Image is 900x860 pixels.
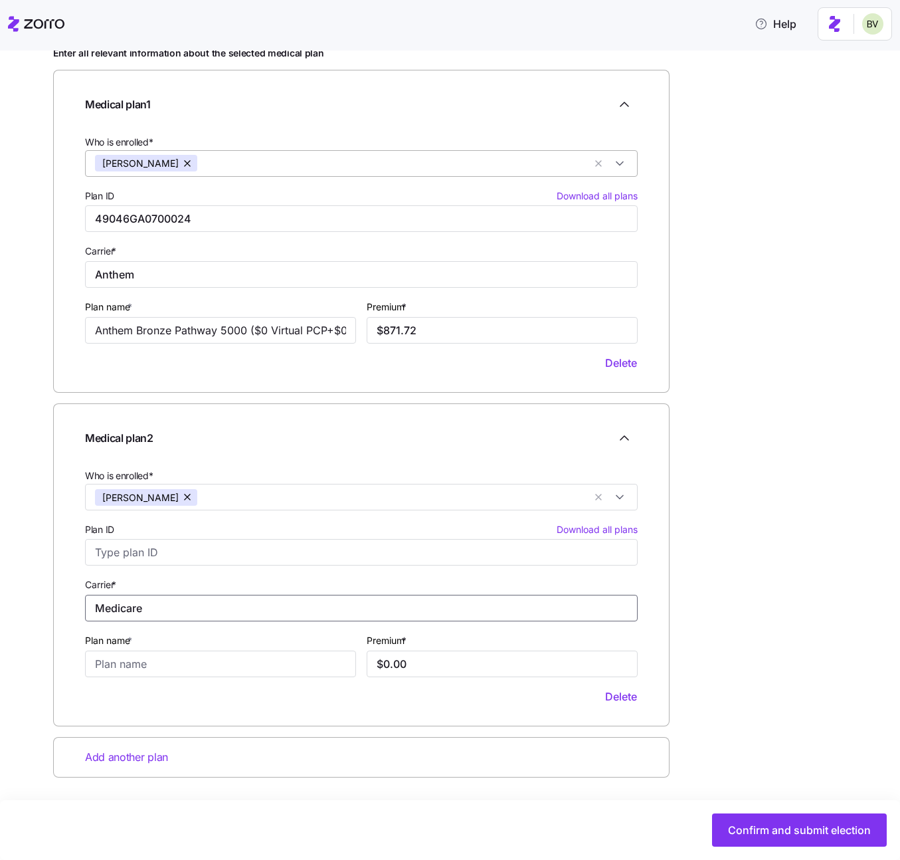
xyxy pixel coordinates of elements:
span: Add another plan [85,749,168,766]
h1: Enter all relevant information about the selected medical plan [53,47,670,59]
button: Delete [604,688,638,705]
span: Plan ID [85,523,114,536]
span: Download all plans [557,189,638,203]
span: Delete [605,689,637,704]
input: Type plan ID [85,205,638,232]
input: Plan name [85,651,356,677]
span: Help [755,16,796,32]
input: $ [367,651,638,677]
button: Help [744,11,807,37]
button: Delete [604,354,638,372]
span: [PERSON_NAME] [102,155,179,171]
input: Type plan ID [85,539,638,566]
label: Premium [367,300,409,314]
svg: Collapse employee form [616,96,632,112]
span: [PERSON_NAME] [102,489,179,506]
input: Plan name [85,317,356,344]
span: Medical plan 1 [85,96,151,113]
span: Who is enrolled* [85,469,153,483]
label: Plan name [85,300,135,314]
span: Medical plan 2 [85,430,153,447]
input: Carrier [85,261,638,288]
span: Download all plans [557,523,638,536]
span: Who is enrolled* [85,136,153,149]
img: 676487ef2089eb4995defdc85707b4f5 [862,13,883,35]
label: Plan name [85,633,135,648]
span: Plan ID [85,189,114,203]
input: Carrier [85,595,638,621]
label: Carrier [85,244,119,259]
button: Confirm and submit election [712,813,887,847]
span: Delete [605,355,637,371]
span: Confirm and submit election [728,822,871,838]
input: $ [367,317,638,344]
svg: Collapse employee form [616,430,632,446]
label: Carrier [85,578,119,592]
label: Premium [367,633,409,648]
button: Plan ID [557,523,638,536]
button: Plan ID [557,189,638,203]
